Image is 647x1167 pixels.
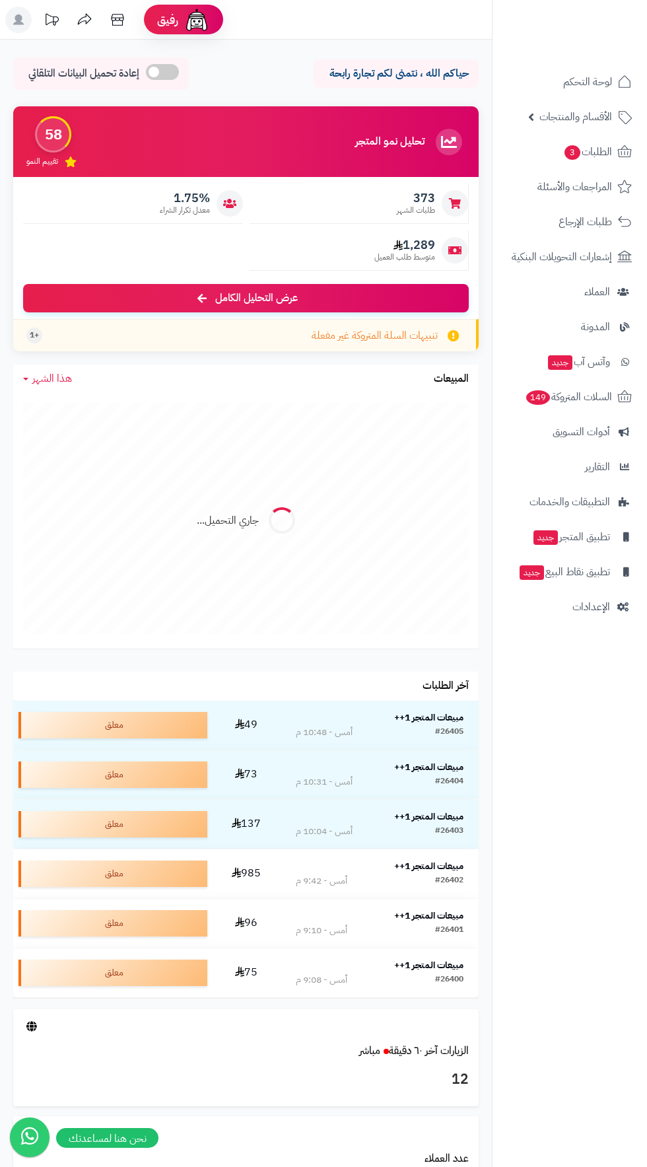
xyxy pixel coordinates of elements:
[537,178,612,196] span: المراجعات والأسئلة
[215,291,298,306] span: عرض التحليل الكامل
[394,810,463,824] strong: مبيعات المتجر 1++
[394,760,463,774] strong: مبيعات المتجر 1++
[584,283,610,301] span: العملاء
[26,156,58,167] span: تقييم النمو
[500,556,639,588] a: تطبيق نقاط البيعجديد
[394,909,463,923] strong: مبيعات المتجر 1++
[500,311,639,343] a: المدونة
[500,66,639,98] a: لوحة التحكم
[312,328,438,343] span: تنبيهات السلة المتروكة غير مفعلة
[394,859,463,873] strong: مبيعات المتجر 1++
[547,353,610,371] span: وآتس آب
[529,493,610,511] span: التطبيقات والخدمات
[213,800,281,849] td: 137
[18,712,207,738] div: معلق
[500,206,639,238] a: طلبات الإرجاع
[23,1069,469,1091] h3: 12
[323,66,469,81] p: حياكم الله ، نتمنى لكم تجارة رابحة
[500,136,639,168] a: الطلبات3
[394,958,463,972] strong: مبيعات المتجر 1++
[213,701,281,750] td: 49
[548,355,572,370] span: جديد
[563,143,612,161] span: الطلبات
[500,171,639,203] a: المراجعات والأسئلة
[520,565,544,580] span: جديد
[18,761,207,788] div: معلق
[296,726,353,739] div: أمس - 10:48 م
[532,528,610,546] span: تطبيق المتجر
[500,241,639,273] a: إشعارات التحويلات البنكية
[213,948,281,997] td: 75
[296,775,353,789] div: أمس - 10:31 م
[581,318,610,336] span: المدونة
[296,825,353,838] div: أمس - 10:04 م
[32,371,72,386] span: هذا الشهر
[500,276,639,308] a: العملاء
[35,7,68,36] a: تحديثات المنصة
[553,423,610,441] span: أدوات التسويق
[197,513,259,528] div: جاري التحميل...
[435,924,463,937] div: #26401
[18,910,207,937] div: معلق
[374,238,435,252] span: 1,289
[213,849,281,898] td: 985
[23,284,469,312] a: عرض التحليل الكامل
[435,726,463,739] div: #26405
[500,591,639,623] a: الإعدادات
[213,750,281,799] td: 73
[296,973,347,987] div: أمس - 9:08 م
[435,874,463,888] div: #26402
[518,563,610,581] span: تطبيق نقاط البيع
[18,861,207,887] div: معلق
[397,205,435,216] span: طلبات الشهر
[500,486,639,518] a: التطبيقات والخدمات
[359,1043,469,1059] a: الزيارات آخر ٦٠ دقيقةمباشر
[18,960,207,986] div: معلق
[397,191,435,205] span: 373
[564,145,580,160] span: 3
[585,458,610,476] span: التقارير
[559,213,612,231] span: طلبات الإرجاع
[525,388,612,406] span: السلات المتروكة
[500,346,639,378] a: وآتس آبجديد
[184,7,210,33] img: ai-face.png
[157,12,178,28] span: رفيق
[23,371,72,386] a: هذا الشهر
[425,1150,469,1166] a: عدد العملاء
[374,252,435,263] span: متوسط طلب العميل
[539,108,612,126] span: الأقسام والمنتجات
[355,136,425,148] h3: تحليل نمو المتجر
[572,598,610,616] span: الإعدادات
[296,924,347,937] div: أمس - 9:10 م
[18,811,207,837] div: معلق
[434,373,469,385] h3: المبيعات
[533,530,558,545] span: جديد
[28,66,139,81] span: إعادة تحميل البيانات التلقائي
[500,521,639,553] a: تطبيق المتجرجديد
[160,191,210,205] span: 1.75%
[435,973,463,987] div: #26400
[435,775,463,789] div: #26404
[160,205,210,216] span: معدل تكرار الشراء
[30,330,39,341] span: +1
[213,899,281,948] td: 96
[435,825,463,838] div: #26403
[296,874,347,888] div: أمس - 9:42 م
[563,73,612,91] span: لوحة التحكم
[500,451,639,483] a: التقارير
[526,390,550,405] span: 149
[512,248,612,266] span: إشعارات التحويلات البنكية
[359,1043,380,1059] small: مباشر
[394,711,463,725] strong: مبيعات المتجر 1++
[500,416,639,448] a: أدوات التسويق
[500,381,639,413] a: السلات المتروكة149
[423,680,469,692] h3: آخر الطلبات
